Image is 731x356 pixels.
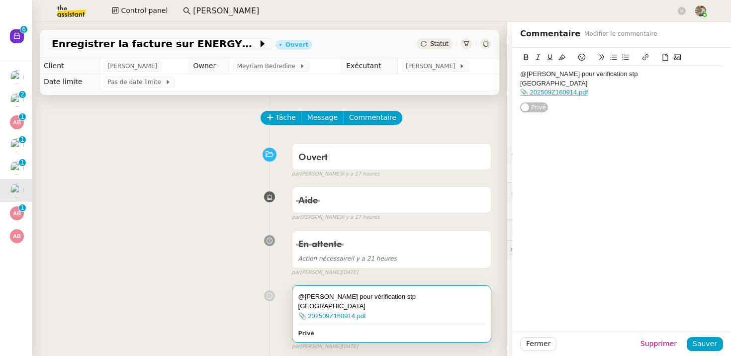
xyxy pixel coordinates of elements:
div: [GEOGRAPHIC_DATA] [298,301,485,311]
nz-badge-sup: 1 [19,136,26,143]
div: 🔐Données client [507,183,731,202]
span: Action nécessaire [298,255,351,262]
img: users%2FHIWaaSoTa5U8ssS5t403NQMyZZE3%2Favatar%2Fa4be050e-05fa-4f28-bbe7-e7e8e4788720 [10,161,24,175]
nz-badge-sup: 1 [19,159,26,166]
div: [GEOGRAPHIC_DATA] [520,79,723,88]
button: Message [301,111,344,125]
span: par [292,213,300,222]
button: Tâche [261,111,302,125]
img: svg [10,115,24,129]
button: Control panel [106,4,174,18]
span: Meyriam Bedredine [237,61,299,71]
span: Fermer [526,338,550,350]
img: svg [10,229,24,243]
td: Date limite [40,74,99,90]
span: 💬 [511,246,593,254]
b: Privé [298,330,314,337]
a: 📎 202509Z160914.pdf [298,312,366,320]
nz-badge-sup: 6 [20,26,27,33]
img: users%2FHIWaaSoTa5U8ssS5t403NQMyZZE3%2Favatar%2Fa4be050e-05fa-4f28-bbe7-e7e8e4788720 [10,138,24,152]
span: Commentaire [520,27,580,41]
button: Supprimer [635,337,683,351]
nz-badge-sup: 1 [19,113,26,120]
img: users%2FHIWaaSoTa5U8ssS5t403NQMyZZE3%2Favatar%2Fa4be050e-05fa-4f28-bbe7-e7e8e4788720 [10,93,24,107]
span: 🔐 [511,187,576,198]
span: Message [307,112,338,123]
small: [PERSON_NAME] [292,213,380,222]
p: 1 [20,159,24,168]
span: Statut [430,40,449,47]
span: par [292,343,300,351]
span: Modifier le commentaire [584,29,657,39]
p: 1 [20,136,24,145]
div: @[PERSON_NAME] pour vérification stp [520,70,723,79]
span: Sauver [693,338,717,350]
img: users%2FHIWaaSoTa5U8ssS5t403NQMyZZE3%2Favatar%2Fa4be050e-05fa-4f28-bbe7-e7e8e4788720 [10,183,24,197]
button: Fermer [520,337,556,351]
div: @[PERSON_NAME] pour vérification stp [298,292,485,302]
span: il y a 21 heures [298,255,397,262]
div: ⏲️Tâches 36:31 34actions [507,220,731,240]
img: 388bd129-7e3b-4cb1-84b4-92a3d763e9b7 [695,5,706,16]
nz-badge-sup: 1 [19,204,26,211]
td: Client [40,58,99,74]
span: Commentaire [349,112,396,123]
p: 2 [20,91,24,100]
span: En attente [298,240,342,249]
img: users%2FHIWaaSoTa5U8ssS5t403NQMyZZE3%2Favatar%2Fa4be050e-05fa-4f28-bbe7-e7e8e4788720 [10,70,24,84]
td: Owner [189,58,229,74]
input: Rechercher [193,4,676,18]
span: par [292,268,300,277]
div: ⚙️Procédures [507,145,731,165]
nz-badge-sup: 2 [19,91,26,98]
button: Privé [520,102,548,112]
span: Tâche [275,112,296,123]
span: il y a 17 heures [341,213,379,222]
span: [DATE] [341,268,358,277]
span: [PERSON_NAME] [108,61,158,71]
a: 📎 202509Z160914.pdf [520,89,588,96]
span: [PERSON_NAME] [406,61,459,71]
div: Ouvert [285,42,308,48]
small: [PERSON_NAME] [292,170,380,178]
p: 1 [20,204,24,213]
span: Control panel [121,5,168,16]
button: Sauver [687,337,723,351]
button: Commentaire [343,111,402,125]
span: Ouvert [298,153,328,162]
span: par [292,170,300,178]
img: svg [10,206,24,220]
span: Aide [298,196,318,205]
span: [DATE] [341,343,358,351]
span: ⚙️ [511,149,563,161]
span: Enregistrer la facture sur ENERGYTRACK [52,39,258,49]
span: Supprimer [640,338,677,350]
span: Privé [531,102,546,112]
p: 6 [22,26,26,35]
span: ⏲️ [511,226,635,234]
div: 💬Commentaires 5 [507,241,731,260]
small: [PERSON_NAME] [292,343,359,351]
td: Exécutant [342,58,398,74]
small: [PERSON_NAME] [292,268,359,277]
p: 1 [20,113,24,122]
span: il y a 17 heures [341,170,379,178]
span: Pas de date limite [108,77,165,87]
